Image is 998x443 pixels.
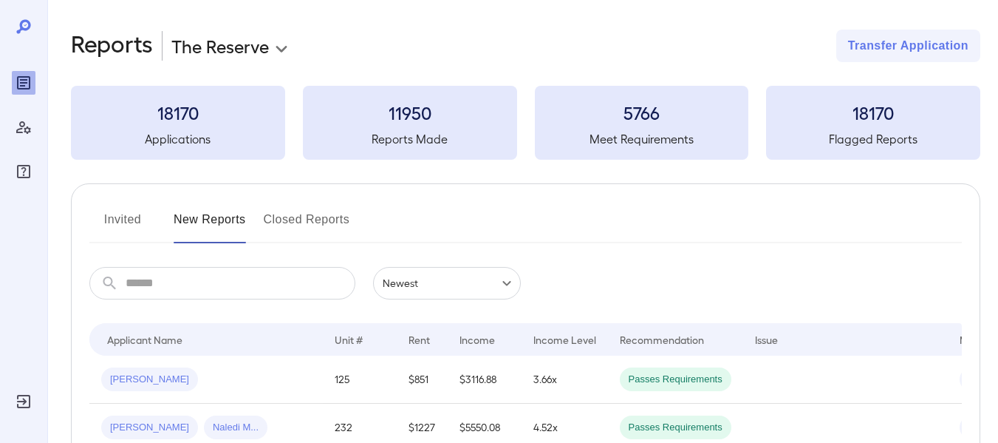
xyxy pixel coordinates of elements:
[71,130,285,148] h5: Applications
[960,331,996,348] div: Method
[107,331,182,348] div: Applicant Name
[303,130,517,148] h5: Reports Made
[264,208,350,243] button: Closed Reports
[535,130,749,148] h5: Meet Requirements
[12,71,35,95] div: Reports
[12,115,35,139] div: Manage Users
[12,390,35,413] div: Log Out
[755,331,779,348] div: Issue
[171,34,269,58] p: The Reserve
[535,101,749,124] h3: 5766
[204,421,267,435] span: Naledi M...
[766,130,980,148] h5: Flagged Reports
[620,373,731,387] span: Passes Requirements
[101,373,198,387] span: [PERSON_NAME]
[335,331,363,348] div: Unit #
[522,356,608,404] td: 3.66x
[448,356,522,404] td: $3116.88
[620,331,704,348] div: Recommendation
[836,30,980,62] button: Transfer Application
[397,356,448,404] td: $851
[101,421,198,435] span: [PERSON_NAME]
[533,331,596,348] div: Income Level
[620,421,731,435] span: Passes Requirements
[71,30,153,62] h2: Reports
[12,160,35,183] div: FAQ
[303,101,517,124] h3: 11950
[766,101,980,124] h3: 18170
[174,208,246,243] button: New Reports
[89,208,156,243] button: Invited
[409,331,432,348] div: Rent
[71,86,980,160] summary: 18170Applications11950Reports Made5766Meet Requirements18170Flagged Reports
[373,267,521,300] div: Newest
[71,101,285,124] h3: 18170
[323,356,397,404] td: 125
[459,331,495,348] div: Income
